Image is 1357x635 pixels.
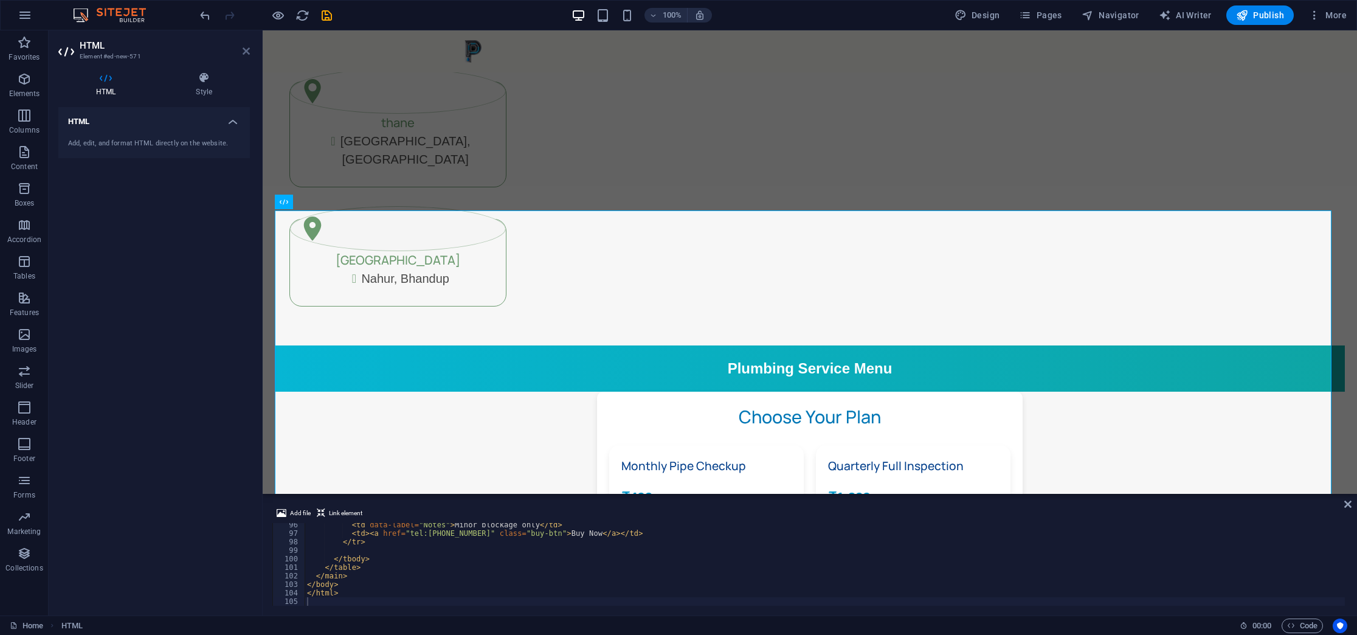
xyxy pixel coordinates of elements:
[950,5,1005,25] div: Design (Ctrl+Alt+Y)
[13,454,35,463] p: Footer
[198,9,212,23] i: Undo: Change HTML (Ctrl+Z)
[319,8,334,23] button: save
[7,235,41,245] p: Accordion
[80,40,250,51] h2: HTML
[68,139,240,149] div: Add, edit, and format HTML directly on the website.
[694,10,705,21] i: On resize automatically adjust zoom level to fit chosen device.
[9,125,40,135] p: Columns
[15,381,34,390] p: Slider
[1077,5,1144,25] button: Navigator
[273,563,306,572] div: 101
[1261,621,1263,630] span: :
[1014,5,1066,25] button: Pages
[9,89,40,99] p: Elements
[295,8,309,23] button: reload
[271,8,285,23] button: Click here to leave preview mode and continue editing
[1282,619,1323,633] button: Code
[1303,5,1352,25] button: More
[12,417,36,427] p: Header
[5,563,43,573] p: Collections
[1308,9,1347,21] span: More
[273,546,306,555] div: 99
[58,72,158,97] h4: HTML
[158,72,250,97] h4: Style
[320,9,334,23] i: Save (Ctrl+S)
[290,506,311,521] span: Add file
[273,538,306,546] div: 98
[273,572,306,580] div: 102
[27,38,243,164] a: thane[GEOGRAPHIC_DATA], [GEOGRAPHIC_DATA]
[10,619,43,633] a: Click to cancel selection. Double-click to open Pages
[644,8,688,23] button: 100%
[955,9,1000,21] span: Design
[11,162,38,172] p: Content
[1019,9,1062,21] span: Pages
[15,198,35,208] p: Boxes
[273,589,306,597] div: 104
[273,555,306,563] div: 100
[1287,619,1317,633] span: Code
[9,52,40,62] p: Favorites
[1236,9,1284,21] span: Publish
[13,490,35,500] p: Forms
[1159,9,1212,21] span: AI Writer
[275,506,312,521] button: Add file
[1226,5,1294,25] button: Publish
[70,8,161,23] img: Editor Logo
[12,344,37,354] p: Images
[80,51,226,62] h3: Element #ed-new-571
[273,580,306,589] div: 103
[13,271,35,281] p: Tables
[950,5,1005,25] button: Design
[1154,5,1217,25] button: AI Writer
[1082,9,1139,21] span: Navigator
[61,619,83,633] span: Click to select. Double-click to edit
[58,107,250,129] h4: HTML
[273,529,306,538] div: 97
[273,597,306,606] div: 105
[61,619,83,633] nav: breadcrumb
[1240,619,1272,633] h6: Session time
[273,521,306,529] div: 96
[198,8,212,23] button: undo
[10,308,39,317] p: Features
[295,9,309,23] i: Reload page
[1333,619,1347,633] button: Usercentrics
[27,176,243,283] a: [GEOGRAPHIC_DATA]Nahur, Bhandup
[663,8,682,23] h6: 100%
[329,506,362,521] span: Link element
[1252,619,1271,633] span: 00 00
[7,527,41,536] p: Marketing
[315,506,364,521] button: Link element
